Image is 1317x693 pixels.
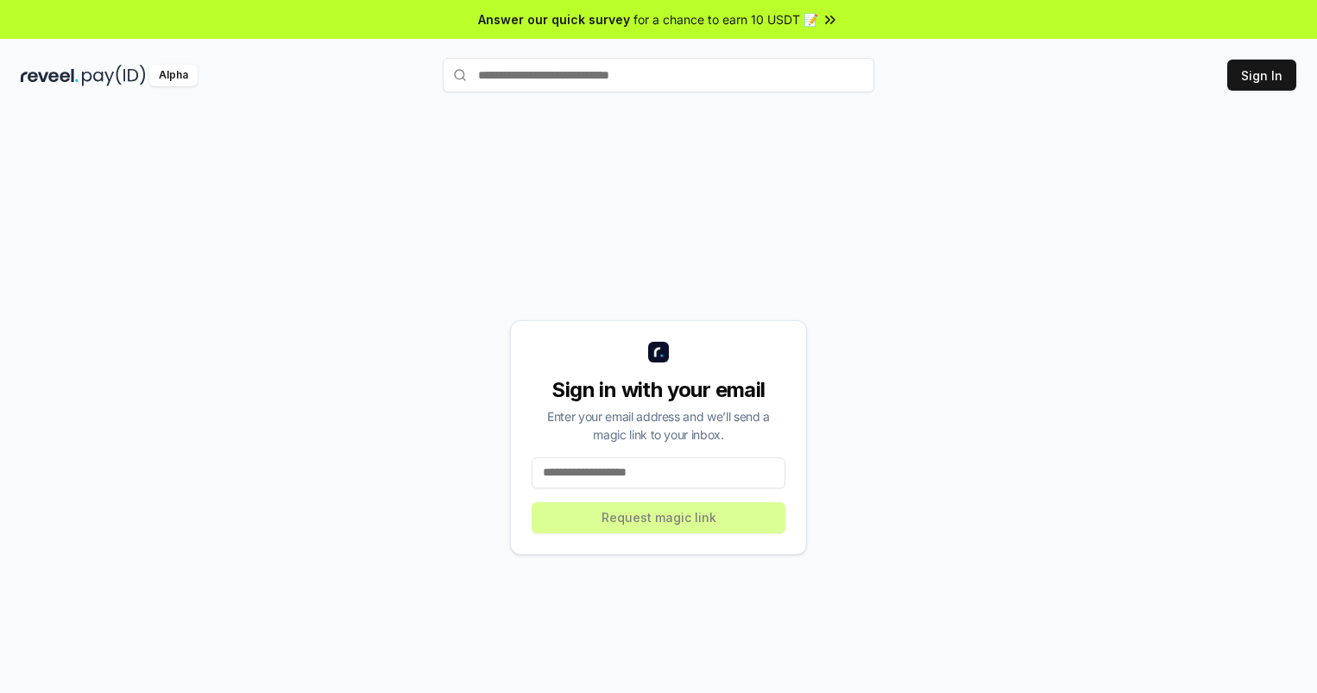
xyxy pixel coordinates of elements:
span: for a chance to earn 10 USDT 📝 [633,10,818,28]
img: logo_small [648,342,669,362]
img: reveel_dark [21,65,79,86]
button: Sign In [1227,60,1296,91]
img: pay_id [82,65,146,86]
span: Answer our quick survey [478,10,630,28]
div: Enter your email address and we’ll send a magic link to your inbox. [532,407,785,444]
div: Alpha [149,65,198,86]
div: Sign in with your email [532,376,785,404]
